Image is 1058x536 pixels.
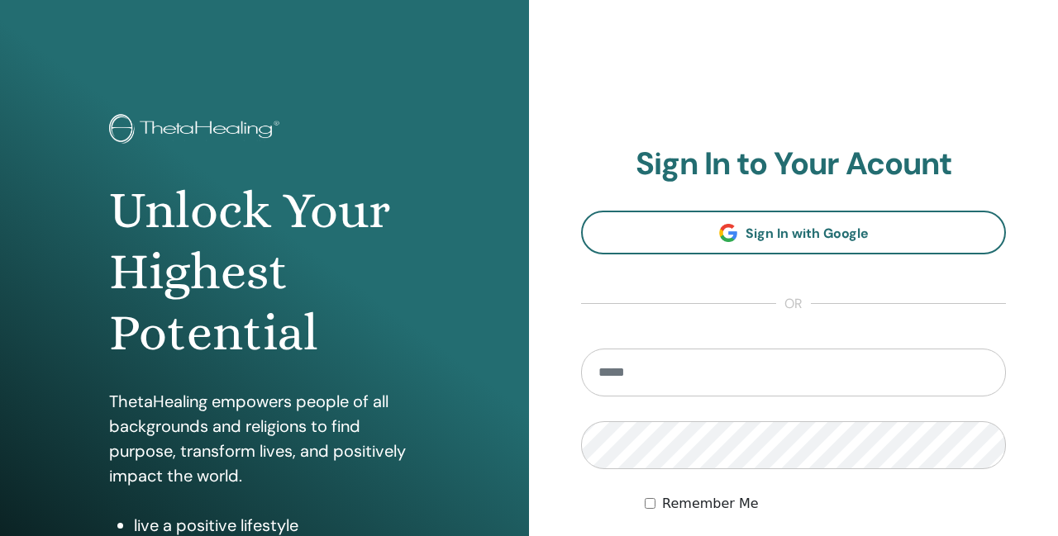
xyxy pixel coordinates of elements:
h1: Unlock Your Highest Potential [109,180,421,364]
p: ThetaHealing empowers people of all backgrounds and religions to find purpose, transform lives, a... [109,389,421,488]
span: Sign In with Google [746,225,869,242]
a: Sign In with Google [581,211,1006,254]
h2: Sign In to Your Acount [581,145,1006,183]
label: Remember Me [662,494,759,514]
div: Keep me authenticated indefinitely or until I manually logout [645,494,1006,514]
span: or [776,294,811,314]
